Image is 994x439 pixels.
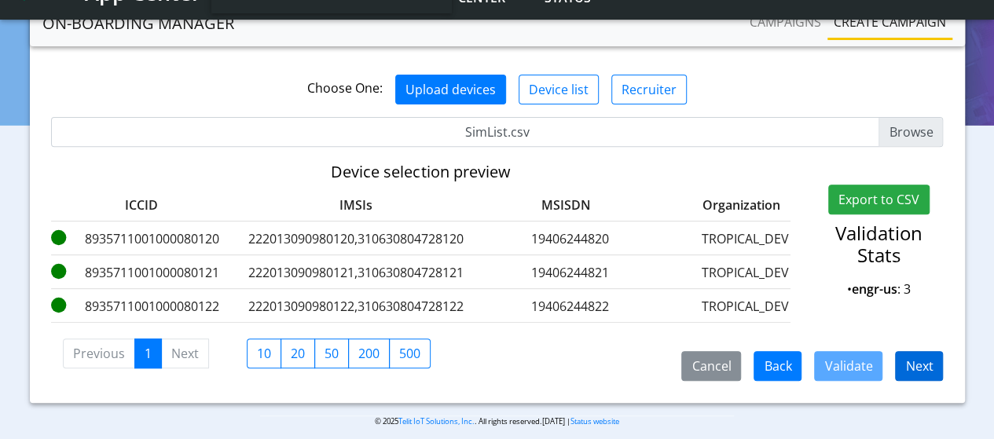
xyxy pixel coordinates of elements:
label: 20 [281,338,315,368]
button: Upload devices [395,75,506,104]
p: © 2025 . All rights reserved.[DATE] | [260,415,734,427]
label: ICCID [51,196,232,214]
button: Validate [814,351,882,381]
h5: Device selection preview [51,163,790,181]
label: TROPICAL_DEV [667,297,824,316]
button: Cancel [681,351,741,381]
label: 500 [389,338,431,368]
strong: engr-us [852,280,897,298]
label: 50 [314,338,349,368]
span: Choose One: [307,79,383,97]
button: Back [754,351,801,381]
label: 19406244820 [480,229,661,248]
a: Telit IoT Solutions, Inc. [398,416,475,426]
label: 10 [247,338,281,368]
button: Recruiter [611,75,687,104]
label: 222013090980122,310630804728122 [238,297,474,316]
label: TROPICAL_DEV [667,263,824,282]
p: • : 3 [814,280,943,298]
a: Create campaign [827,6,952,38]
button: Next [895,351,943,381]
a: Campaigns [743,6,827,38]
label: 8935711001000080122 [51,297,232,316]
label: 222013090980121,310630804728121 [238,263,474,282]
a: On-Boarding Manager [42,8,234,39]
label: TROPICAL_DEV [667,229,824,248]
a: 1 [134,338,162,368]
button: Export to CSV [828,185,930,214]
h4: Validation Stats [814,222,943,268]
label: 8935711001000080121 [51,263,232,282]
label: IMSIs [238,196,474,214]
label: Organization [636,196,793,214]
label: 222013090980120,310630804728120 [238,229,474,248]
button: Device list [519,75,599,104]
label: 19406244821 [480,263,661,282]
label: 8935711001000080120 [51,229,232,248]
label: MSISDN [480,196,629,214]
a: Status website [570,416,619,426]
label: 200 [348,338,390,368]
label: 19406244822 [480,297,661,316]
